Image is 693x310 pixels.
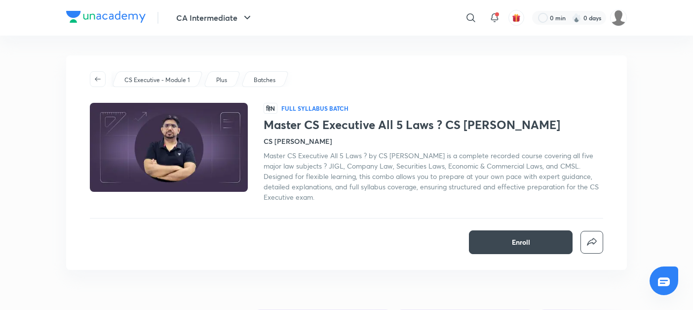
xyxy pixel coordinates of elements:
[123,76,192,85] a: CS Executive - Module 1
[254,76,275,85] p: Batches
[170,8,259,28] button: CA Intermediate
[264,136,332,146] h4: CS [PERSON_NAME]
[216,76,227,85] p: Plus
[512,237,530,247] span: Enroll
[610,9,627,26] img: adnan
[572,13,581,23] img: streak
[124,76,190,85] p: CS Executive - Module 1
[264,151,599,202] span: Master CS Executive All 5 Laws ? by CS [PERSON_NAME] is a complete recorded course covering all f...
[215,76,229,85] a: Plus
[252,76,277,85] a: Batches
[66,11,146,23] img: Company Logo
[264,118,603,132] h1: Master CS Executive All 5 Laws ? CS [PERSON_NAME]
[264,103,277,114] span: हिN
[512,13,521,22] img: avatar
[469,230,573,254] button: Enroll
[281,104,348,112] p: Full Syllabus Batch
[66,11,146,25] a: Company Logo
[88,102,249,193] img: Thumbnail
[508,10,524,26] button: avatar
